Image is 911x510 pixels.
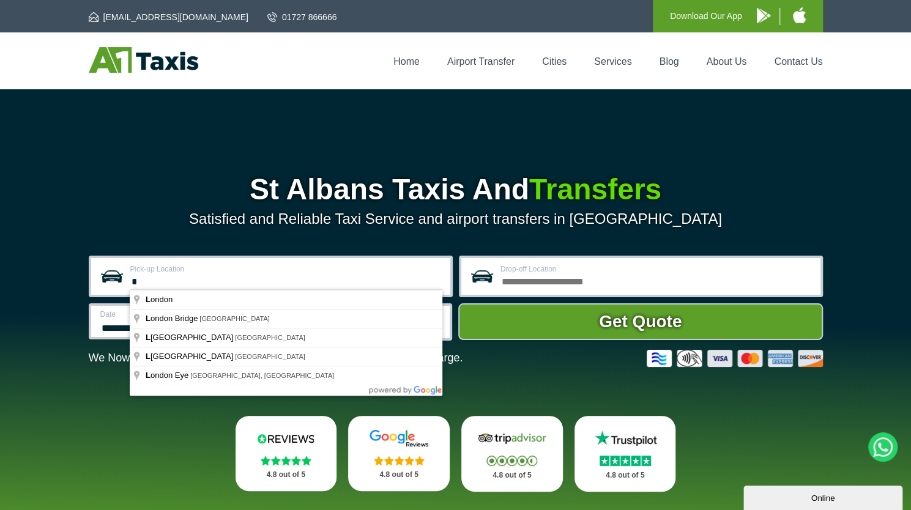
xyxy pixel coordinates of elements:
[362,429,436,448] img: Google
[199,315,270,322] span: [GEOGRAPHIC_DATA]
[461,416,563,492] a: Tripadvisor Stars 4.8 out of 5
[146,333,151,342] span: L
[374,456,425,465] img: Stars
[249,467,324,482] p: 4.8 out of 5
[757,8,770,23] img: A1 Taxis Android App
[89,175,823,204] h1: St Albans Taxis And
[542,56,567,67] a: Cities
[707,56,747,67] a: About Us
[589,429,662,448] img: Trustpilot
[146,352,151,361] span: L
[774,56,822,67] a: Contact Us
[659,56,679,67] a: Blog
[146,314,199,323] span: ondon Bridge
[235,334,305,341] span: [GEOGRAPHIC_DATA]
[236,416,337,491] a: Reviews.io Stars 4.8 out of 5
[393,56,420,67] a: Home
[261,456,311,465] img: Stars
[267,11,337,23] a: 01727 866666
[89,47,198,73] img: A1 Taxis St Albans LTD
[146,352,235,361] span: [GEOGRAPHIC_DATA]
[146,333,235,342] span: [GEOGRAPHIC_DATA]
[486,456,537,466] img: Stars
[89,11,248,23] a: [EMAIL_ADDRESS][DOMAIN_NAME]
[500,265,813,273] label: Drop-off Location
[647,350,823,367] img: Credit And Debit Cards
[362,467,436,482] p: 4.8 out of 5
[190,372,334,379] span: [GEOGRAPHIC_DATA], [GEOGRAPHIC_DATA]
[146,314,151,323] span: L
[235,353,305,360] span: [GEOGRAPHIC_DATA]
[146,295,174,304] span: ondon
[670,9,742,24] p: Download Our App
[743,483,905,510] iframe: chat widget
[89,210,823,227] p: Satisfied and Reliable Taxi Service and airport transfers in [GEOGRAPHIC_DATA]
[600,456,651,466] img: Stars
[529,173,661,205] span: Transfers
[793,7,806,23] img: A1 Taxis iPhone App
[588,468,663,483] p: 4.8 out of 5
[475,429,549,448] img: Tripadvisor
[146,295,151,304] span: L
[475,468,549,483] p: 4.8 out of 5
[146,371,190,380] span: ondon Eye
[447,56,515,67] a: Airport Transfer
[594,56,631,67] a: Services
[89,352,463,364] p: We Now Accept Card & Contactless Payment In
[146,371,151,380] span: L
[130,265,443,273] label: Pick-up Location
[100,311,258,318] label: Date
[458,303,823,340] button: Get Quote
[348,416,450,491] a: Google Stars 4.8 out of 5
[249,429,322,448] img: Reviews.io
[574,416,676,492] a: Trustpilot Stars 4.8 out of 5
